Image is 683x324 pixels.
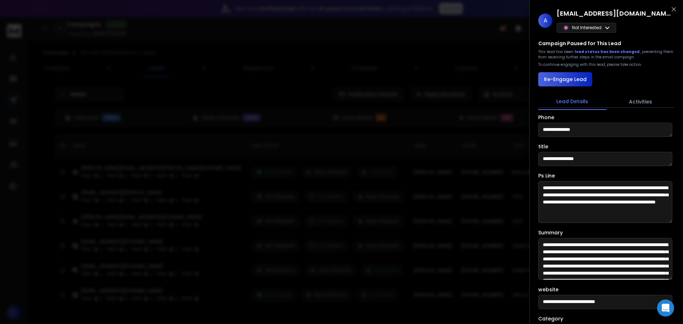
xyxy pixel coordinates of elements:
[657,299,674,317] div: Open Intercom Messenger
[538,62,642,67] p: To continue engaging with this lead, please take action.
[538,94,607,110] button: Lead Details
[572,25,602,31] p: Not Interested
[538,115,554,120] label: Phone
[607,94,675,110] button: Activities
[538,72,592,86] button: Re-Engage Lead
[575,49,640,54] span: lead status has been changed
[538,144,548,149] label: title
[538,14,552,28] span: A
[538,49,674,60] div: This lead has been , preventing them from receiving further steps in the email campaign.
[538,40,621,47] h3: Campaign Paused for This Lead
[538,173,555,178] label: Ps Line
[538,316,563,321] label: Category
[538,287,558,292] label: website
[557,9,671,18] h1: [EMAIL_ADDRESS][DOMAIN_NAME]
[538,230,563,235] label: Summary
